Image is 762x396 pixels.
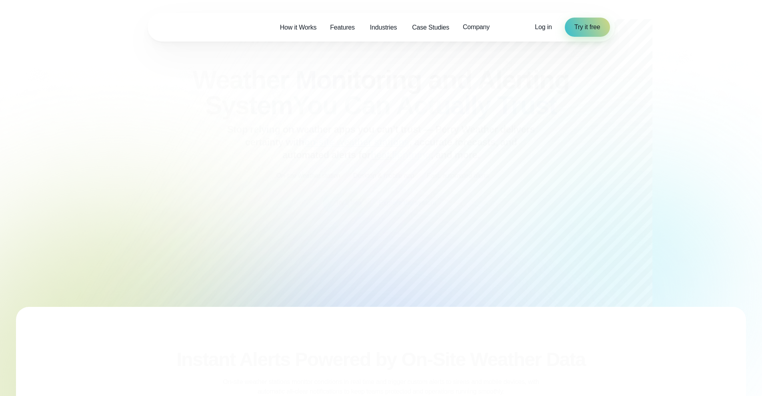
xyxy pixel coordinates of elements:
span: How it Works [280,23,317,32]
a: Case Studies [405,19,456,36]
a: How it Works [273,19,324,36]
span: Company [463,22,490,32]
a: Try it free [565,18,610,37]
span: Industries [370,23,397,32]
span: Case Studies [412,23,449,32]
a: Log in [535,22,552,32]
span: Features [330,23,355,32]
span: Try it free [574,22,600,32]
span: Log in [535,24,552,30]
